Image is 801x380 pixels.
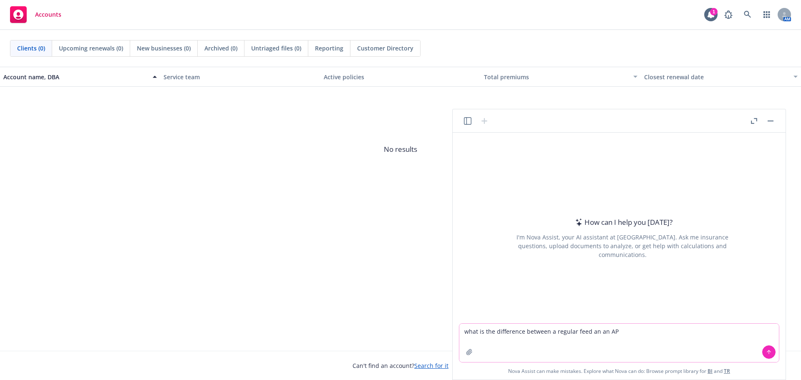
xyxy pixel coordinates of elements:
div: Service team [164,73,317,81]
div: I'm Nova Assist, your AI assistant at [GEOGRAPHIC_DATA]. Ask me insurance questions, upload docum... [505,233,740,259]
textarea: what is the difference between a regular feed an an AP [459,324,779,362]
div: 1 [710,8,718,15]
span: New businesses (0) [137,44,191,53]
a: TR [724,367,730,375]
a: BI [708,367,713,375]
span: Accounts [35,11,61,18]
a: Search [739,6,756,23]
button: Total premiums [481,67,641,87]
span: Clients (0) [17,44,45,53]
span: Nova Assist can make mistakes. Explore what Nova can do: Browse prompt library for and [508,362,730,380]
button: Closest renewal date [641,67,801,87]
button: Active policies [320,67,481,87]
div: Closest renewal date [644,73,788,81]
span: Can't find an account? [353,361,448,370]
span: Reporting [315,44,343,53]
div: How can I help you [DATE]? [573,217,673,228]
a: Accounts [7,3,65,26]
div: Account name, DBA [3,73,148,81]
a: Report a Bug [720,6,737,23]
span: Upcoming renewals (0) [59,44,123,53]
div: Active policies [324,73,477,81]
span: Customer Directory [357,44,413,53]
a: Switch app [758,6,775,23]
a: Search for it [414,362,448,370]
div: Total premiums [484,73,628,81]
span: Archived (0) [204,44,237,53]
span: Untriaged files (0) [251,44,301,53]
button: Service team [160,67,320,87]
